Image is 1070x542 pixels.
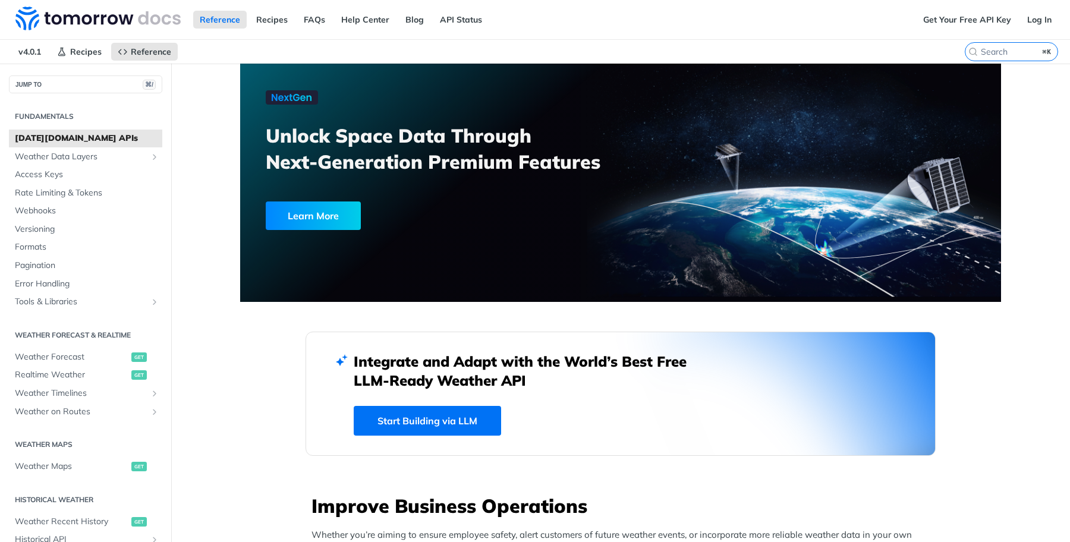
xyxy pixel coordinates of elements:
[15,169,159,181] span: Access Keys
[9,439,162,450] h2: Weather Maps
[131,517,147,527] span: get
[15,223,159,235] span: Versioning
[354,406,501,436] a: Start Building via LLM
[9,130,162,147] a: [DATE][DOMAIN_NAME] APIs
[266,201,361,230] div: Learn More
[150,152,159,162] button: Show subpages for Weather Data Layers
[9,494,162,505] h2: Historical Weather
[1021,11,1058,29] a: Log In
[9,385,162,402] a: Weather TimelinesShow subpages for Weather Timelines
[9,202,162,220] a: Webhooks
[12,43,48,61] span: v4.0.1
[968,47,978,56] svg: Search
[70,46,102,57] span: Recipes
[150,297,159,307] button: Show subpages for Tools & Libraries
[15,387,147,399] span: Weather Timelines
[131,370,147,380] span: get
[15,260,159,272] span: Pagination
[917,11,1018,29] a: Get Your Free API Key
[15,241,159,253] span: Formats
[131,352,147,362] span: get
[15,133,159,144] span: [DATE][DOMAIN_NAME] APIs
[15,205,159,217] span: Webhooks
[9,275,162,293] a: Error Handling
[433,11,489,29] a: API Status
[111,43,178,61] a: Reference
[266,201,560,230] a: Learn More
[15,187,159,199] span: Rate Limiting & Tokens
[266,90,318,105] img: NextGen
[9,330,162,341] h2: Weather Forecast & realtime
[9,293,162,311] a: Tools & LibrariesShow subpages for Tools & Libraries
[9,513,162,531] a: Weather Recent Historyget
[150,389,159,398] button: Show subpages for Weather Timelines
[9,257,162,275] a: Pagination
[15,278,159,290] span: Error Handling
[399,11,430,29] a: Blog
[15,461,128,472] span: Weather Maps
[15,516,128,528] span: Weather Recent History
[143,80,156,90] span: ⌘/
[15,351,128,363] span: Weather Forecast
[9,220,162,238] a: Versioning
[335,11,396,29] a: Help Center
[354,352,704,390] h2: Integrate and Adapt with the World’s Best Free LLM-Ready Weather API
[51,43,108,61] a: Recipes
[9,111,162,122] h2: Fundamentals
[9,75,162,93] button: JUMP TO⌘/
[131,46,171,57] span: Reference
[9,348,162,366] a: Weather Forecastget
[297,11,332,29] a: FAQs
[311,493,936,519] h3: Improve Business Operations
[15,151,147,163] span: Weather Data Layers
[1040,46,1055,58] kbd: ⌘K
[15,296,147,308] span: Tools & Libraries
[15,7,181,30] img: Tomorrow.io Weather API Docs
[9,148,162,166] a: Weather Data LayersShow subpages for Weather Data Layers
[15,406,147,418] span: Weather on Routes
[9,403,162,421] a: Weather on RoutesShow subpages for Weather on Routes
[131,462,147,471] span: get
[150,407,159,417] button: Show subpages for Weather on Routes
[9,184,162,202] a: Rate Limiting & Tokens
[193,11,247,29] a: Reference
[9,366,162,384] a: Realtime Weatherget
[266,122,634,175] h3: Unlock Space Data Through Next-Generation Premium Features
[15,369,128,381] span: Realtime Weather
[9,166,162,184] a: Access Keys
[9,238,162,256] a: Formats
[250,11,294,29] a: Recipes
[9,458,162,475] a: Weather Mapsget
